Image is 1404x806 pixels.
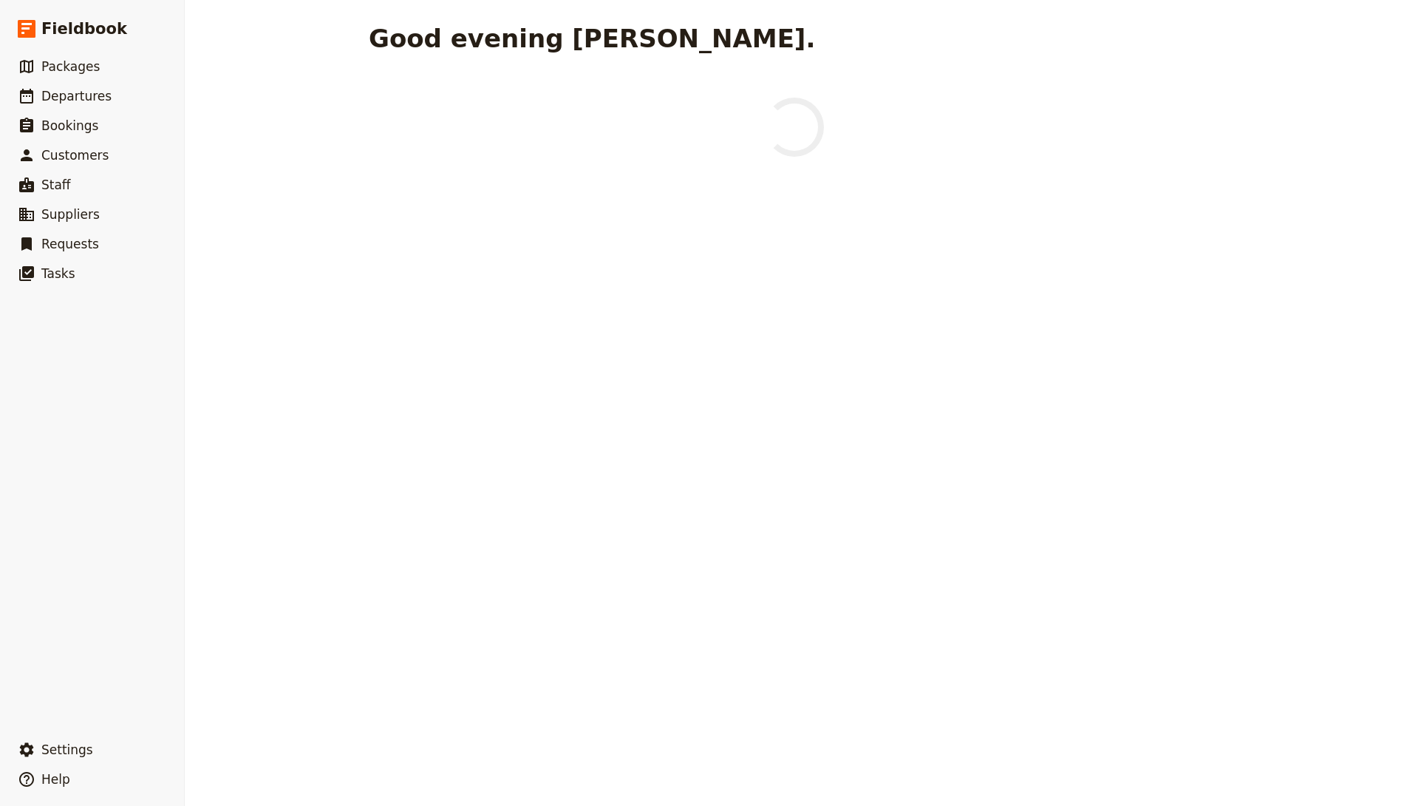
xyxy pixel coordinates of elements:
span: Help [41,772,70,787]
span: Staff [41,177,71,192]
span: Customers [41,148,109,163]
span: Bookings [41,118,98,133]
span: Fieldbook [41,18,127,40]
span: Settings [41,742,93,757]
span: Departures [41,89,112,104]
span: Tasks [41,266,75,281]
span: Requests [41,237,99,251]
span: Suppliers [41,207,100,222]
span: Packages [41,59,100,74]
h1: Good evening [PERSON_NAME]. [369,24,815,53]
